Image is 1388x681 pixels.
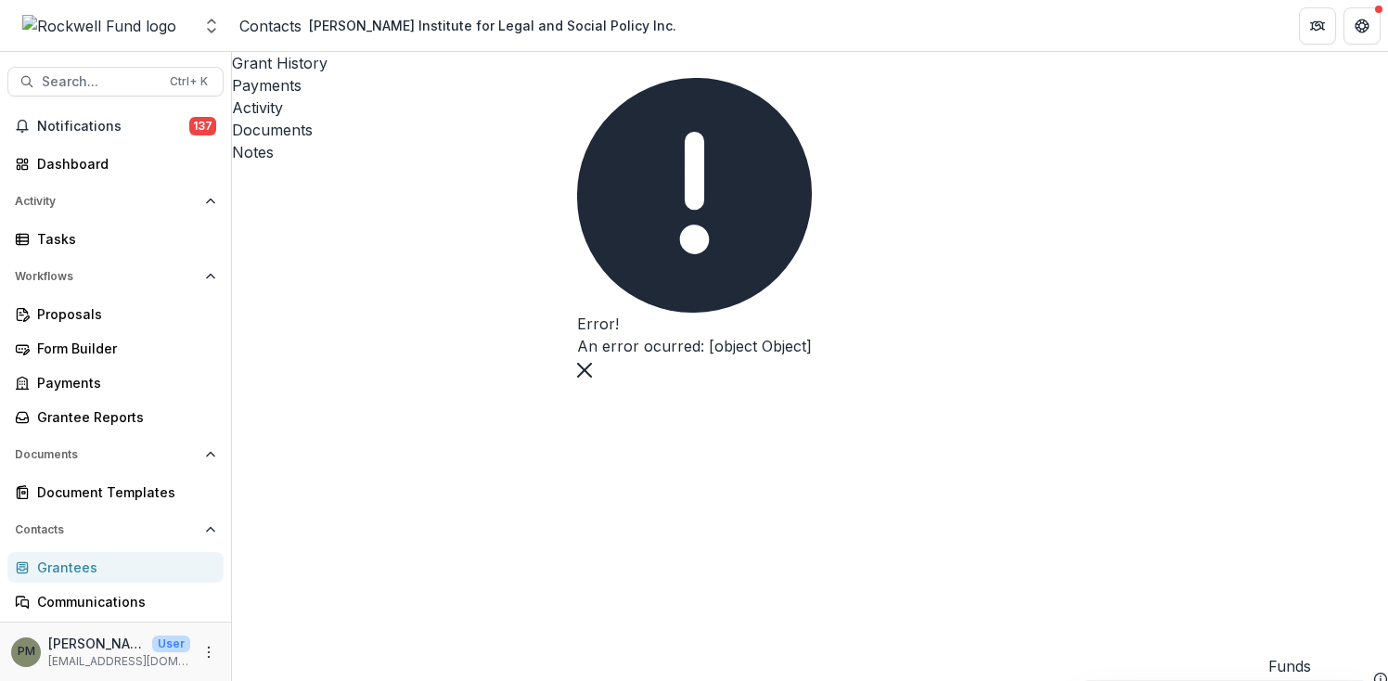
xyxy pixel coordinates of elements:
[37,154,209,173] div: Dashboard
[37,229,209,249] div: Tasks
[15,270,198,283] span: Workflows
[37,407,209,427] div: Grantee Reports
[7,367,224,398] a: Payments
[1299,7,1336,45] button: Partners
[309,16,676,35] div: [PERSON_NAME] Institute for Legal and Social Policy Inc.
[7,186,224,216] button: Open Activity
[7,440,224,469] button: Open Documents
[239,15,302,37] a: Contacts
[22,15,176,37] img: Rockwell Fund logo
[7,111,224,141] button: Notifications137
[152,636,190,652] p: User
[48,653,190,670] p: [EMAIL_ADDRESS][DOMAIN_NAME]
[7,586,224,617] a: Communications
[7,477,224,508] a: Document Templates
[37,304,209,324] div: Proposals
[18,646,35,658] div: Patrick Moreno-Covington
[166,71,212,92] div: Ctrl + K
[232,119,1388,141] a: Documents
[7,552,224,583] a: Grantees
[37,482,209,502] div: Document Templates
[7,515,224,545] button: Open Contacts
[189,117,216,135] span: 137
[7,333,224,364] a: Form Builder
[239,12,684,39] nav: breadcrumb
[232,52,1388,74] a: Grant History
[15,448,198,461] span: Documents
[15,195,198,208] span: Activity
[48,634,145,653] p: [PERSON_NAME][GEOGRAPHIC_DATA]
[7,148,224,179] a: Dashboard
[7,402,224,432] a: Grantee Reports
[7,224,224,254] a: Tasks
[232,141,1388,163] a: Notes
[42,74,159,90] span: Search...
[37,373,209,392] div: Payments
[7,262,224,291] button: Open Workflows
[37,339,209,358] div: Form Builder
[199,7,225,45] button: Open entity switcher
[232,96,1388,119] a: Activity
[232,74,1388,96] a: Payments
[37,119,189,135] span: Notifications
[198,641,220,663] button: More
[37,558,209,577] div: Grantees
[1343,7,1381,45] button: Get Help
[15,523,198,536] span: Contacts
[37,592,209,611] div: Communications
[7,299,224,329] a: Proposals
[7,67,224,96] button: Search...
